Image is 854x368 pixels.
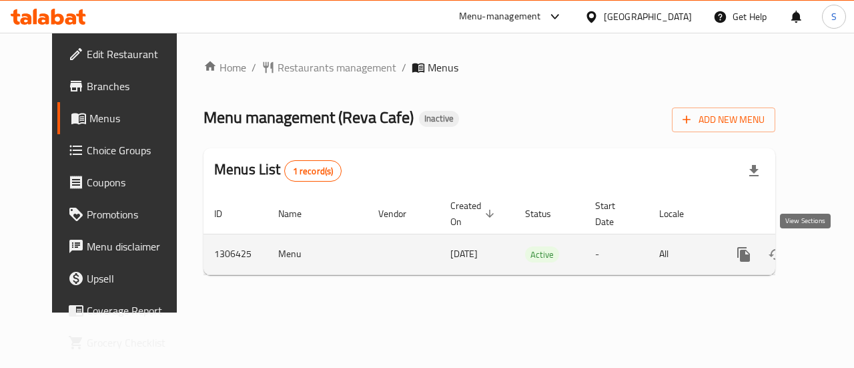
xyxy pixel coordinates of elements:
span: Start Date [595,198,632,230]
span: Branches [87,78,184,94]
a: Coupons [57,166,195,198]
a: Home [203,59,246,75]
li: / [252,59,256,75]
a: Edit Restaurant [57,38,195,70]
button: more [728,238,760,270]
a: Menus [57,102,195,134]
td: Menu [268,234,368,274]
a: Upsell [57,262,195,295]
div: Total records count [284,160,342,182]
span: Grocery Checklist [87,335,184,351]
span: Menus [428,59,458,75]
a: Branches [57,70,195,102]
span: S [831,9,837,24]
h2: Menus List [214,160,342,182]
span: Menu management ( Reva Cafe ) [203,102,414,132]
span: ID [214,206,240,222]
nav: breadcrumb [203,59,775,75]
span: Status [525,206,568,222]
a: Menu disclaimer [57,230,195,262]
a: Grocery Checklist [57,327,195,359]
span: Coverage Report [87,303,184,319]
span: Edit Restaurant [87,46,184,62]
span: Menus [89,110,184,126]
td: All [649,234,717,274]
div: Active [525,246,559,262]
span: Created On [450,198,498,230]
span: Menu disclaimer [87,238,184,254]
div: Inactive [419,111,459,127]
a: Coverage Report [57,295,195,327]
a: Restaurants management [262,59,396,75]
span: Promotions [87,206,184,222]
span: Add New Menu [683,112,765,128]
button: Add New Menu [672,108,775,132]
div: Export file [738,155,770,187]
span: [DATE] [450,245,478,262]
div: [GEOGRAPHIC_DATA] [604,9,692,24]
span: Inactive [419,113,459,124]
button: Change Status [760,238,792,270]
span: Restaurants management [278,59,396,75]
a: Promotions [57,198,195,230]
span: Active [525,247,559,262]
span: 1 record(s) [285,165,342,178]
span: Coupons [87,174,184,190]
span: Upsell [87,270,184,287]
a: Choice Groups [57,134,195,166]
span: Locale [659,206,701,222]
li: / [402,59,406,75]
span: Name [278,206,319,222]
div: Menu-management [459,9,541,25]
span: Vendor [378,206,424,222]
td: - [584,234,649,274]
td: 1306425 [203,234,268,274]
span: Choice Groups [87,142,184,158]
